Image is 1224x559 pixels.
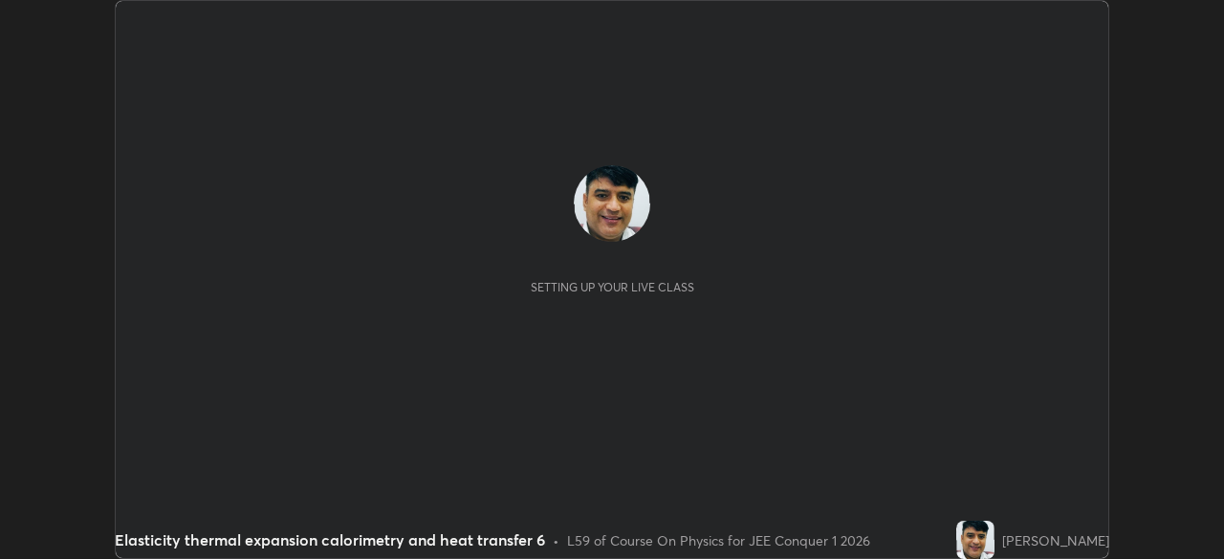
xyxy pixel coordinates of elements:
[574,165,650,242] img: 73d9ada1c36b40ac94577590039f5e87.jpg
[115,528,545,551] div: Elasticity thermal expansion calorimetry and heat transfer 6
[1002,530,1109,550] div: [PERSON_NAME]
[567,530,870,550] div: L59 of Course On Physics for JEE Conquer 1 2026
[956,521,994,559] img: 73d9ada1c36b40ac94577590039f5e87.jpg
[531,280,694,294] div: Setting up your live class
[553,530,559,550] div: •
